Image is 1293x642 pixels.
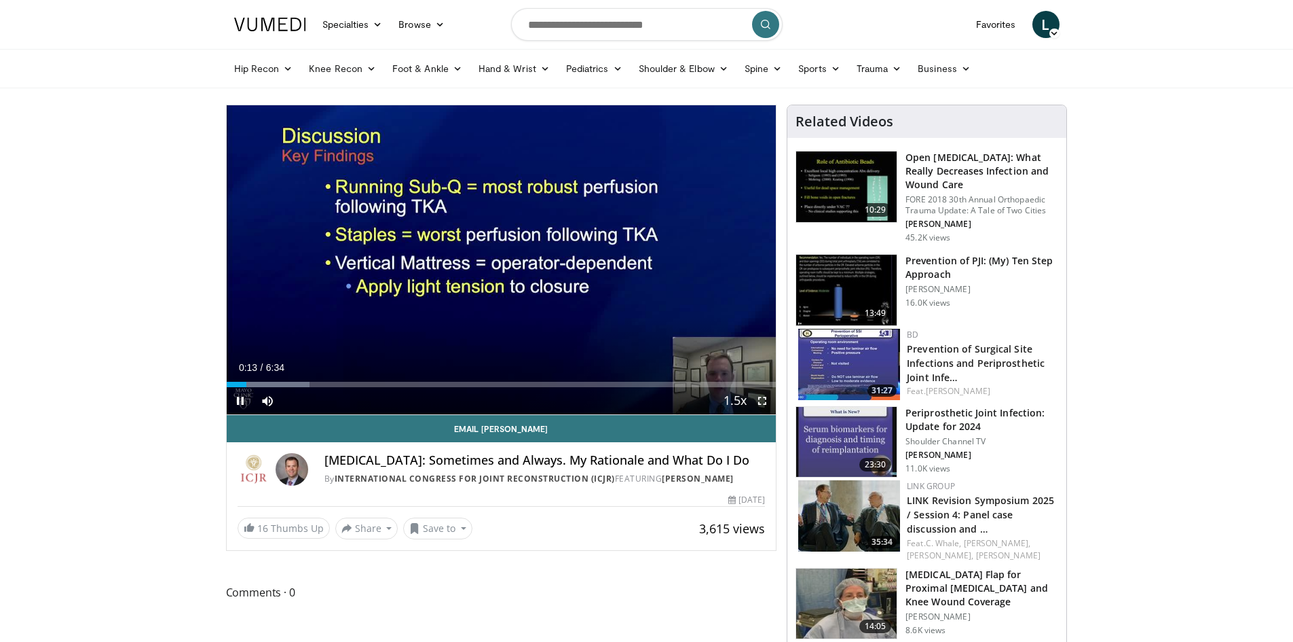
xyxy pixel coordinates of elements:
[905,232,950,243] p: 45.2K views
[335,473,615,484] a: International Congress for Joint Reconstruction (ICJR)
[699,520,765,537] span: 3,615 views
[470,55,558,82] a: Hand & Wrist
[324,453,766,468] h4: [MEDICAL_DATA]: Sometimes and Always. My Rationale and What Do I Do
[905,406,1058,433] h3: Periprosthetic Joint Infection: Update for 2024
[867,536,897,548] span: 35:34
[907,494,1054,535] a: LINK Revision Symposium 2025 / Session 4: Panel case discussion and …
[907,537,1055,562] div: Feat.
[384,55,470,82] a: Foot & Ankle
[905,625,945,636] p: 8.6K views
[798,480,900,552] a: 35:34
[261,362,263,373] span: /
[926,537,962,549] a: C. Whale,
[859,620,892,633] span: 14:05
[728,494,765,506] div: [DATE]
[798,329,900,400] a: 31:27
[254,387,281,414] button: Mute
[796,255,897,325] img: 300aa6cd-3a47-4862-91a3-55a981c86f57.150x105_q85_crop-smart_upscale.jpg
[511,8,783,41] input: Search topics, interventions
[926,385,990,397] a: [PERSON_NAME]
[867,385,897,397] span: 31:27
[907,550,973,561] a: [PERSON_NAME],
[859,306,892,320] span: 13:49
[227,382,776,387] div: Progress Bar
[239,362,257,373] span: 0:13
[905,254,1058,281] h3: Prevention of PJI: (My) Ten Step Approach
[795,113,893,130] h4: Related Videos
[226,55,301,82] a: Hip Recon
[796,407,897,478] img: 0305937d-4796-49c9-8ba6-7e7cbcdfebb5.150x105_q85_crop-smart_upscale.jpg
[1032,11,1060,38] a: L
[905,194,1058,216] p: FORE 2018 30th Annual Orthopaedic Trauma Update: A Tale of Two Cities
[558,55,631,82] a: Pediatrics
[907,480,955,492] a: LINK Group
[631,55,736,82] a: Shoulder & Elbow
[907,342,1045,384] a: Prevention of Surgical Site Infections and Periprosthetic Joint Infe…
[795,406,1058,478] a: 23:30 Periprosthetic Joint Infection: Update for 2024 Shoulder Channel TV [PERSON_NAME] 11.0K views
[798,480,900,552] img: f763ad4d-af6c-432c-8f2b-c2daf47df9ae.150x105_q85_crop-smart_upscale.jpg
[276,453,308,486] img: Avatar
[257,522,268,535] span: 16
[796,569,897,639] img: ff9fe55b-16b8-4817-a884-80761bfcf857.150x105_q85_crop-smart_upscale.jpg
[859,203,892,217] span: 10:29
[795,254,1058,326] a: 13:49 Prevention of PJI: (My) Ten Step Approach [PERSON_NAME] 16.0K views
[266,362,284,373] span: 6:34
[905,151,1058,192] h3: Open [MEDICAL_DATA]: What Really Decreases Infection and Wound Care
[859,458,892,471] span: 23:30
[907,329,918,340] a: BD
[749,387,776,414] button: Fullscreen
[226,584,777,601] span: Comments 0
[238,453,270,486] img: International Congress for Joint Reconstruction (ICJR)
[238,518,330,539] a: 16 Thumbs Up
[968,11,1024,38] a: Favorites
[790,55,848,82] a: Sports
[976,550,1041,561] a: [PERSON_NAME]
[905,219,1058,230] p: [PERSON_NAME]
[796,151,897,222] img: ded7be61-cdd8-40fc-98a3-de551fea390e.150x105_q85_crop-smart_upscale.jpg
[848,55,910,82] a: Trauma
[736,55,790,82] a: Spine
[314,11,391,38] a: Specialties
[905,463,950,474] p: 11.0K views
[907,385,1055,397] div: Feat.
[905,611,1058,622] p: [PERSON_NAME]
[964,537,1030,549] a: [PERSON_NAME],
[798,329,900,400] img: bdb02266-35f1-4bde-b55c-158a878fcef6.150x105_q85_crop-smart_upscale.jpg
[905,568,1058,609] h3: [MEDICAL_DATA] Flap for Proximal [MEDICAL_DATA] and Knee Wound Coverage
[390,11,453,38] a: Browse
[905,298,950,308] p: 16.0K views
[324,473,766,485] div: By FEATURING
[227,105,776,415] video-js: Video Player
[227,415,776,442] a: Email [PERSON_NAME]
[905,450,1058,461] p: [PERSON_NAME]
[722,387,749,414] button: Playback Rate
[335,518,398,539] button: Share
[301,55,384,82] a: Knee Recon
[795,568,1058,640] a: 14:05 [MEDICAL_DATA] Flap for Proximal [MEDICAL_DATA] and Knee Wound Coverage [PERSON_NAME] 8.6K ...
[662,473,734,484] a: [PERSON_NAME]
[234,18,306,31] img: VuMedi Logo
[905,436,1058,447] p: Shoulder Channel TV
[403,518,472,539] button: Save to
[227,387,254,414] button: Pause
[910,55,979,82] a: Business
[795,151,1058,243] a: 10:29 Open [MEDICAL_DATA]: What Really Decreases Infection and Wound Care FORE 2018 30th Annual O...
[905,284,1058,295] p: [PERSON_NAME]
